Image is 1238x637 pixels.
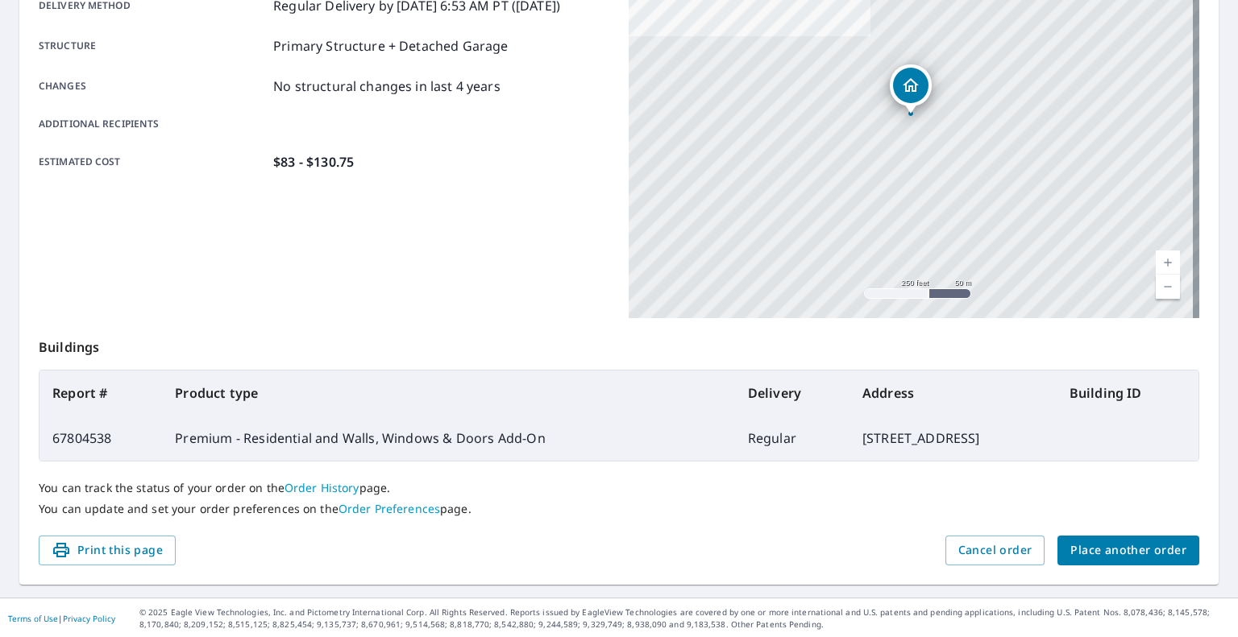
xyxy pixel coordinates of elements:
p: You can track the status of your order on the page. [39,481,1199,495]
td: 67804538 [39,416,162,461]
p: Changes [39,77,267,96]
a: Order History [285,480,359,495]
span: Cancel order [958,540,1032,560]
p: © 2025 Eagle View Technologies, Inc. and Pictometry International Corp. All Rights Reserved. Repo... [139,606,1230,631]
a: Privacy Policy [63,613,115,624]
p: Primary Structure + Detached Garage [273,36,508,56]
div: Dropped pin, building 1, Residential property, 504 N Ponca Ave Norman, OK 73071 [890,64,932,114]
td: [STREET_ADDRESS] [850,416,1057,461]
span: Place another order [1070,540,1186,560]
button: Print this page [39,536,176,565]
a: Current Level 17, Zoom Out [1156,275,1180,299]
a: Order Preferences [339,501,440,516]
th: Address [850,370,1057,416]
p: Structure [39,36,267,56]
span: Print this page [52,540,163,560]
p: Buildings [39,318,1199,370]
p: | [8,614,115,623]
td: Regular [735,416,850,461]
th: Report # [39,370,162,416]
a: Current Level 17, Zoom In [1156,250,1180,275]
td: Premium - Residential and Walls, Windows & Doors Add-On [162,416,734,461]
p: Additional recipients [39,117,267,131]
p: $83 - $130.75 [273,152,354,172]
th: Delivery [735,370,850,416]
button: Place another order [1057,536,1199,565]
p: You can update and set your order preferences on the page. [39,502,1199,516]
a: Terms of Use [8,613,58,624]
p: Estimated cost [39,152,267,172]
th: Building ID [1057,370,1199,416]
button: Cancel order [945,536,1045,565]
p: No structural changes in last 4 years [273,77,501,96]
th: Product type [162,370,734,416]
